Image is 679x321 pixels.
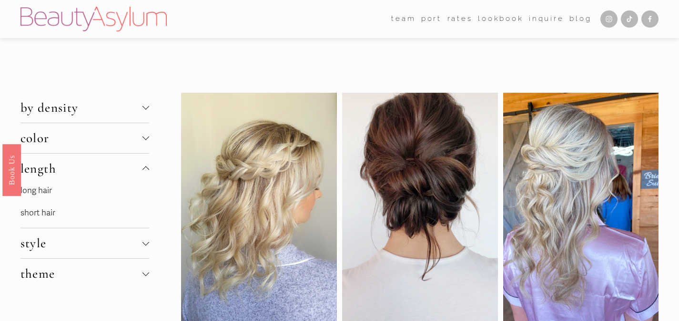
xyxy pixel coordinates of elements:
span: style [20,235,142,251]
button: style [20,228,149,258]
a: Blog [569,12,591,27]
a: Lookbook [478,12,524,27]
a: Inquire [529,12,564,27]
div: length [20,184,149,228]
a: long hair [20,185,52,195]
button: by density [20,93,149,123]
span: color [20,130,142,146]
button: color [20,123,149,153]
span: team [391,12,416,26]
a: Instagram [600,10,618,28]
a: TikTok [621,10,638,28]
a: Facebook [641,10,659,28]
button: length [20,154,149,184]
button: theme [20,259,149,289]
a: folder dropdown [391,12,416,27]
a: Rates [447,12,473,27]
span: length [20,161,142,176]
img: Beauty Asylum | Bridal Hair &amp; Makeup Charlotte &amp; Atlanta [20,7,167,31]
a: short hair [20,208,55,218]
span: by density [20,100,142,116]
span: theme [20,266,142,282]
a: Book Us [2,144,21,195]
a: port [421,12,442,27]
